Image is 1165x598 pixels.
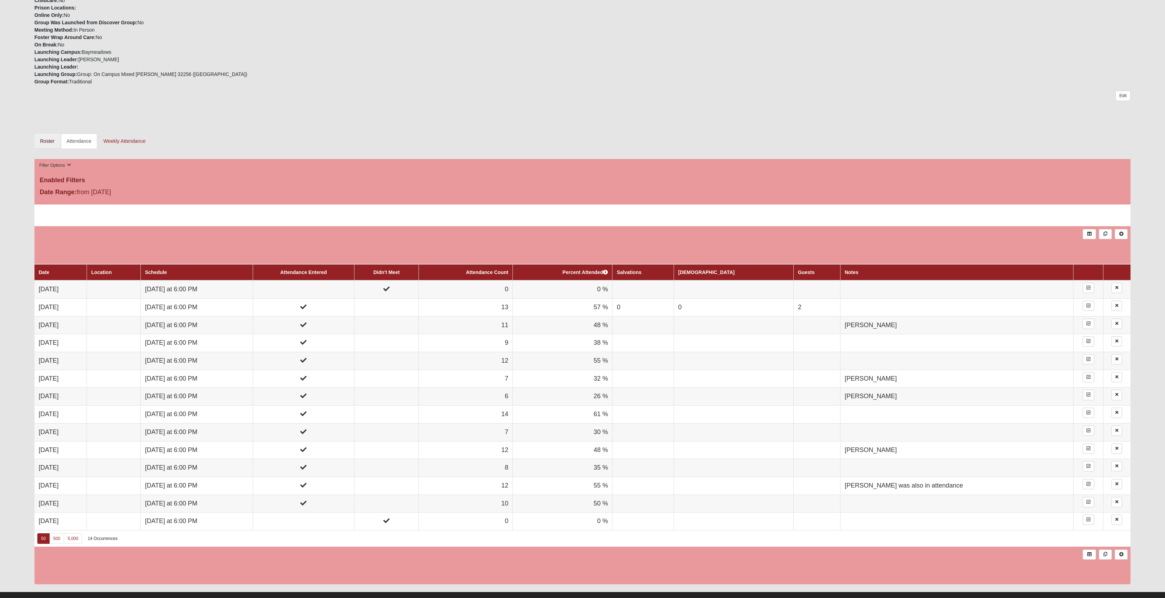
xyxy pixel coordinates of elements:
[34,388,87,406] td: [DATE]
[373,269,400,275] a: Didn't Meet
[419,352,513,370] td: 12
[140,280,253,298] td: [DATE] at 6:00 PM
[1112,390,1122,400] a: Delete
[140,352,253,370] td: [DATE] at 6:00 PM
[40,187,77,197] label: Date Range:
[40,177,1126,184] h4: Enabled Filters
[1083,444,1094,454] a: Enter Attendance
[1112,319,1122,329] a: Delete
[1112,497,1122,507] a: Delete
[1112,461,1122,471] a: Delete
[1083,479,1094,489] a: Enter Attendance
[513,352,612,370] td: 55 %
[34,441,87,459] td: [DATE]
[513,298,612,316] td: 57 %
[845,269,858,275] a: Notes
[513,441,612,459] td: 48 %
[840,441,1073,459] td: [PERSON_NAME]
[793,298,840,316] td: 2
[34,187,400,199] div: from [DATE]
[1083,461,1094,471] a: Enter Attendance
[34,513,87,530] td: [DATE]
[34,459,87,477] td: [DATE]
[419,459,513,477] td: 8
[1083,354,1094,364] a: Enter Attendance
[34,477,87,495] td: [DATE]
[34,79,69,84] strong: Group Format:
[840,388,1073,406] td: [PERSON_NAME]
[1112,426,1122,436] a: Delete
[34,5,76,11] strong: Prison Locations:
[419,477,513,495] td: 12
[562,269,608,275] a: Percent Attended
[140,388,253,406] td: [DATE] at 6:00 PM
[1083,497,1094,507] a: Enter Attendance
[1115,549,1128,560] a: Alt+N
[34,134,60,148] a: Roster
[34,334,87,352] td: [DATE]
[612,264,674,280] th: Salvations
[34,64,78,70] strong: Launching Leader:
[140,298,253,316] td: [DATE] at 6:00 PM
[49,533,64,544] a: 500
[1115,229,1128,239] a: Alt+N
[612,298,674,316] td: 0
[1112,283,1122,293] a: Delete
[98,134,151,148] a: Weekly Attendance
[34,352,87,370] td: [DATE]
[674,298,793,316] td: 0
[34,12,64,18] strong: Online Only:
[513,477,612,495] td: 55 %
[34,406,87,424] td: [DATE]
[34,27,74,33] strong: Meeting Method:
[419,298,513,316] td: 13
[1115,91,1131,101] a: Edit
[1099,229,1112,239] a: Merge Records into Merge Template
[1112,479,1122,489] a: Delete
[34,57,78,62] strong: Launching Leader:
[1083,283,1094,293] a: Enter Attendance
[34,34,96,40] strong: Foster Wrap Around Care:
[513,370,612,388] td: 32 %
[88,536,118,542] div: 14 Occurrences
[419,334,513,352] td: 9
[34,370,87,388] td: [DATE]
[1112,336,1122,346] a: Delete
[140,477,253,495] td: [DATE] at 6:00 PM
[140,406,253,424] td: [DATE] at 6:00 PM
[34,280,87,298] td: [DATE]
[140,459,253,477] td: [DATE] at 6:00 PM
[1112,515,1122,525] a: Delete
[513,316,612,334] td: 48 %
[140,370,253,388] td: [DATE] at 6:00 PM
[140,423,253,441] td: [DATE] at 6:00 PM
[140,495,253,513] td: [DATE] at 6:00 PM
[1083,372,1094,382] a: Enter Attendance
[513,513,612,530] td: 0 %
[34,20,138,25] strong: Group Was Launched from Discover Group:
[840,370,1073,388] td: [PERSON_NAME]
[419,388,513,406] td: 6
[419,423,513,441] td: 7
[1112,301,1122,311] a: Delete
[61,134,97,148] a: Attendance
[140,316,253,334] td: [DATE] at 6:00 PM
[840,477,1073,495] td: [PERSON_NAME] was also in attendance
[840,316,1073,334] td: [PERSON_NAME]
[419,495,513,513] td: 10
[1083,408,1094,418] a: Enter Attendance
[34,71,77,77] strong: Launching Group:
[1083,515,1094,525] a: Enter Attendance
[34,298,87,316] td: [DATE]
[34,495,87,513] td: [DATE]
[419,406,513,424] td: 14
[37,533,50,544] a: 50
[1112,408,1122,418] a: Delete
[513,423,612,441] td: 30 %
[419,513,513,530] td: 0
[1083,336,1094,346] a: Enter Attendance
[1083,390,1094,400] a: Enter Attendance
[1112,354,1122,364] a: Delete
[419,441,513,459] td: 12
[1083,549,1096,560] a: Export to Excel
